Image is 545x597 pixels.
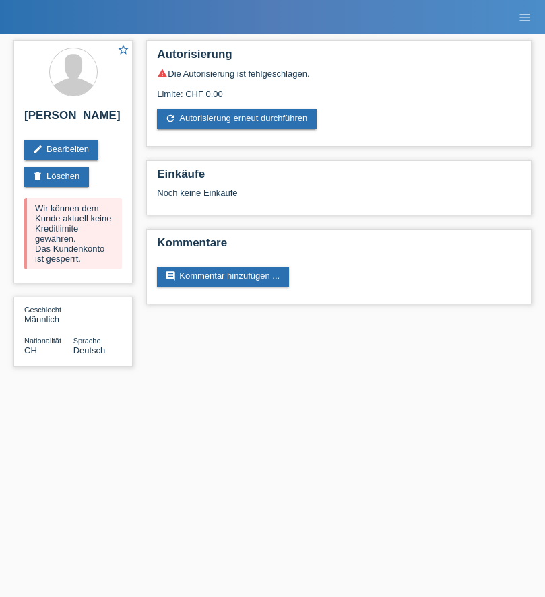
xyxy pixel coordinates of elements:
h2: Einkäufe [157,168,521,188]
div: Männlich [24,304,73,324]
a: deleteLöschen [24,167,89,187]
span: Deutsch [73,345,106,355]
i: delete [32,171,43,182]
i: edit [32,144,43,155]
h2: Autorisierung [157,48,521,68]
span: Nationalität [24,337,61,345]
div: Die Autorisierung ist fehlgeschlagen. [157,68,521,79]
div: Noch keine Einkäufe [157,188,521,208]
i: warning [157,68,168,79]
div: Wir können dem Kunde aktuell keine Kreditlimite gewähren. Das Kundenkonto ist gesperrt. [24,198,122,269]
a: refreshAutorisierung erneut durchführen [157,109,317,129]
div: Limite: CHF 0.00 [157,79,521,99]
a: commentKommentar hinzufügen ... [157,267,289,287]
a: menu [511,13,538,21]
i: refresh [165,113,176,124]
a: star_border [117,44,129,58]
i: menu [518,11,532,24]
h2: Kommentare [157,236,521,256]
h2: [PERSON_NAME] [24,109,122,129]
i: comment [165,271,176,281]
span: Geschlecht [24,306,61,314]
span: Sprache [73,337,101,345]
a: editBearbeiten [24,140,98,160]
span: Schweiz [24,345,37,355]
i: star_border [117,44,129,56]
